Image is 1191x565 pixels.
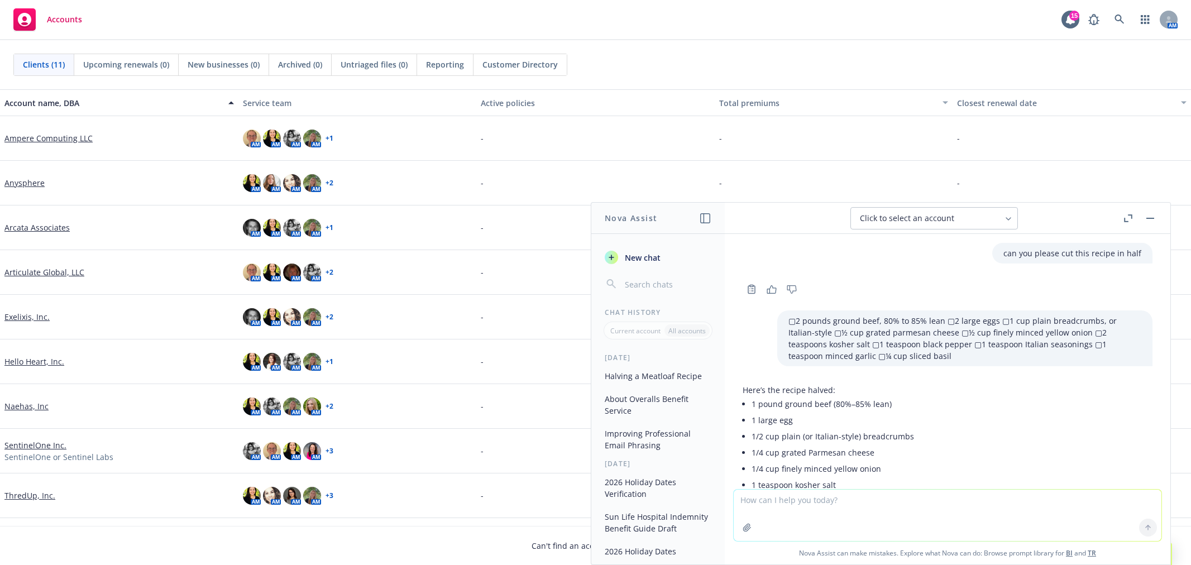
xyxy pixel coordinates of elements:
img: photo [263,442,281,460]
a: Arcata Associates [4,222,70,233]
img: photo [243,308,261,326]
a: + 1 [326,358,333,365]
a: Ampere Computing LLC [4,132,93,144]
a: + 2 [326,403,333,410]
a: + 3 [326,448,333,454]
span: Click to select an account [860,213,954,224]
span: - [481,490,484,501]
a: Articulate Global, LLC [4,266,84,278]
span: - [481,266,484,278]
p: Current account [610,326,661,336]
img: photo [243,398,261,415]
div: Closest renewal date [957,97,1174,109]
span: Nova Assist can make mistakes. Explore what Nova can do: Browse prompt library for and [729,542,1166,564]
a: SentinelOne Inc. [4,439,66,451]
img: photo [303,487,321,505]
li: 1/4 cup finely minced yellow onion [752,461,1087,477]
img: photo [303,353,321,371]
li: 1 pound ground beef (80%–85% lean) [752,396,1087,412]
span: New chat [623,252,661,264]
button: 2026 Holiday Dates [600,542,716,561]
span: - [481,132,484,144]
li: 1 large egg [752,412,1087,428]
button: New chat [600,247,716,267]
div: Active policies [481,97,710,109]
span: Untriaged files (0) [341,59,408,70]
a: + 2 [326,269,333,276]
a: TR [1088,548,1096,558]
button: Halving a Meatloaf Recipe [600,367,716,385]
button: Thumbs down [783,281,801,297]
div: [DATE] [591,459,725,468]
span: - [481,400,484,412]
li: 1/2 cup plain (or Italian-style) breadcrumbs [752,428,1087,444]
img: photo [263,264,281,281]
span: Can't find an account? [532,540,660,552]
button: Active policies [476,89,715,116]
img: photo [283,308,301,326]
button: About Overalls Benefit Service [600,390,716,420]
img: photo [243,442,261,460]
span: Reporting [426,59,464,70]
img: photo [243,219,261,237]
button: 2026 Holiday Dates Verification [600,473,716,503]
img: photo [283,174,301,192]
a: Search [1108,8,1131,31]
div: Chat History [591,308,725,317]
img: photo [283,487,301,505]
a: Naehas, Inc [4,400,49,412]
button: Total premiums [715,89,953,116]
img: photo [303,442,321,460]
div: Account name, DBA [4,97,222,109]
img: photo [283,219,301,237]
img: photo [303,264,321,281]
div: [DATE] [591,353,725,362]
img: photo [283,130,301,147]
a: Report a Bug [1083,8,1105,31]
img: photo [263,130,281,147]
p: All accounts [668,326,706,336]
img: photo [303,398,321,415]
li: 1 teaspoon kosher salt [752,477,1087,493]
img: photo [283,264,301,281]
img: photo [243,174,261,192]
img: photo [303,174,321,192]
img: photo [243,487,261,505]
a: Exelixis, Inc. [4,311,50,323]
span: New businesses (0) [188,59,260,70]
input: Search chats [623,276,711,292]
span: - [719,132,722,144]
a: ThredUp, Inc. [4,490,55,501]
a: + 1 [326,224,333,231]
img: photo [263,487,281,505]
img: photo [263,398,281,415]
div: 15 [1069,11,1079,21]
img: photo [263,219,281,237]
svg: Copy to clipboard [747,284,757,294]
img: photo [263,174,281,192]
span: - [481,177,484,189]
button: Sun Life Hospital Indemnity Benefit Guide Draft [600,507,716,538]
img: photo [303,219,321,237]
button: Improving Professional Email Phrasing [600,424,716,454]
a: + 1 [326,135,333,142]
a: + 2 [326,180,333,186]
span: - [957,132,960,144]
span: - [481,222,484,233]
div: Service team [243,97,472,109]
span: - [481,311,484,323]
button: Click to select an account [850,207,1018,229]
img: photo [263,353,281,371]
button: Closest renewal date [953,89,1191,116]
span: - [481,356,484,367]
h1: Nova Assist [605,212,657,224]
span: Clients (11) [23,59,65,70]
a: Accounts [9,4,87,35]
a: Switch app [1134,8,1156,31]
p: Here’s the recipe halved: [743,384,1087,396]
a: BI [1066,548,1073,558]
span: Archived (0) [278,59,322,70]
img: photo [283,442,301,460]
img: photo [243,130,261,147]
a: + 2 [326,314,333,320]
